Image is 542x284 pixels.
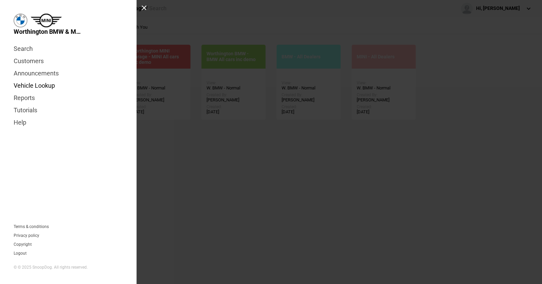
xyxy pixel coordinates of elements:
[14,265,123,270] div: © © 2025 SnoopDog. All rights reserved.
[14,92,123,104] a: Reports
[14,67,123,80] a: Announcements
[14,80,123,92] a: Vehicle Lookup
[14,27,82,36] span: Worthington BMW & MINI Garage
[14,55,123,67] a: Customers
[14,242,32,246] a: Copyright
[14,116,123,129] a: Help
[14,104,123,116] a: Tutorials
[14,225,49,229] a: Terms & conditions
[14,251,27,255] button: Logout
[14,233,39,238] a: Privacy policy
[14,14,27,27] img: bmw.png
[31,14,62,27] img: mini.png
[14,43,123,55] a: Search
